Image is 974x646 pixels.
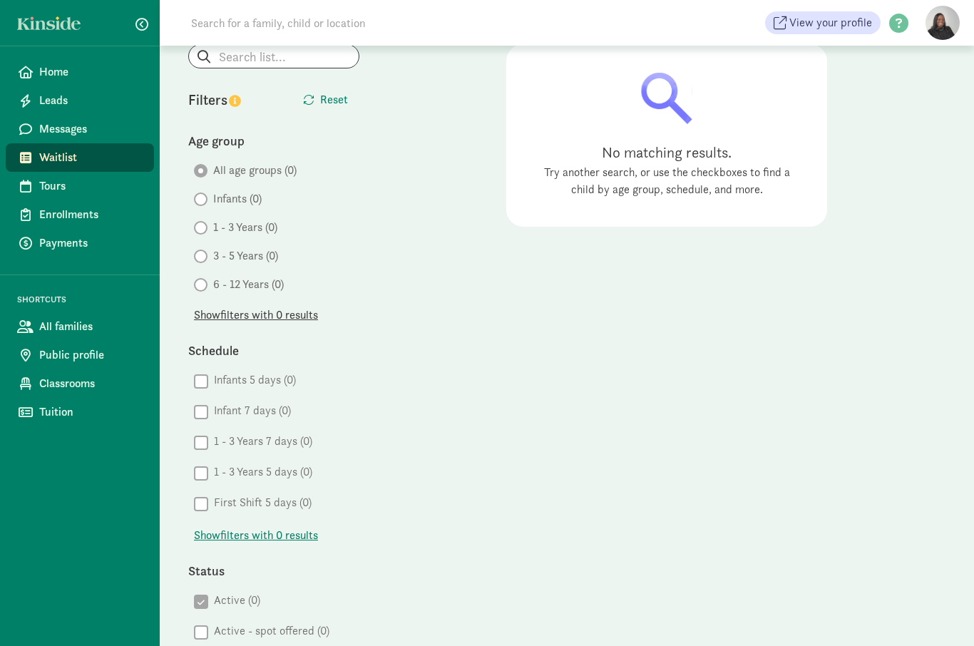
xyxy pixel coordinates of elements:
[6,398,154,426] a: Tuition
[189,45,359,68] input: Search list...
[213,219,277,236] span: 1 - 3 Years (0)
[183,9,583,37] input: Search for a family, child or location
[39,235,143,252] span: Payments
[39,375,143,392] span: Classrooms
[39,149,143,166] span: Waitlist
[213,162,297,179] span: All age groups (0)
[320,91,348,108] span: Reset
[208,433,312,450] label: 1 - 3 Years 7 days (0)
[789,14,872,31] span: View your profile
[6,341,154,369] a: Public profile
[194,307,318,324] span: Show filters with 0 results
[188,131,359,150] div: Age group
[208,592,260,609] label: Active (0)
[6,86,154,115] a: Leads
[535,141,799,164] div: No matching results.
[765,11,881,34] a: View your profile
[39,206,143,223] span: Enrollments
[6,143,154,172] a: Waitlist
[6,172,154,200] a: Tours
[213,190,262,207] span: Infants (0)
[208,622,329,640] label: Active - spot offered (0)
[194,527,318,544] span: Show filters with 0 results
[208,463,312,481] label: 1 - 3 Years 5 days (0)
[213,247,278,265] span: 3 - 5 Years (0)
[39,318,143,335] span: All families
[188,561,359,580] div: Status
[208,371,296,389] label: Infants 5 days (0)
[194,527,318,544] button: Showfilters with 0 results
[39,63,143,81] span: Home
[903,578,974,646] iframe: Chat Widget
[6,58,154,86] a: Home
[39,121,143,138] span: Messages
[6,115,154,143] a: Messages
[208,402,291,419] label: Infant 7 days (0)
[39,347,143,364] span: Public profile
[39,404,143,421] span: Tuition
[39,178,143,195] span: Tours
[39,92,143,109] span: Leads
[535,164,799,198] div: Try another search, or use the checkboxes to find a child by age group, schedule, and more.
[208,494,312,511] label: First Shift 5 days (0)
[292,86,359,114] button: Reset
[6,229,154,257] a: Payments
[6,312,154,341] a: All families
[6,200,154,229] a: Enrollments
[6,369,154,398] a: Classrooms
[194,307,318,324] button: Showfilters with 0 results
[188,341,359,360] div: Schedule
[213,276,284,293] span: 6 - 12 Years (0)
[188,89,274,111] div: Filters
